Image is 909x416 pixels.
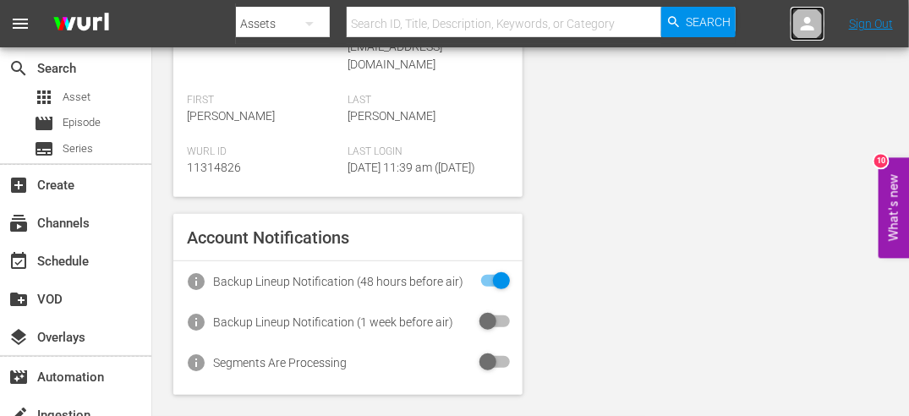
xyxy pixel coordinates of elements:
span: Wurl Id [187,145,339,159]
span: Automation [8,367,29,387]
span: Schedule [8,251,29,271]
span: info [186,271,206,292]
span: menu [10,14,30,34]
div: 10 [874,155,888,168]
span: Last [348,94,500,107]
span: 11314826 [187,161,241,174]
button: Open Feedback Widget [879,158,909,259]
span: Account Notifications [187,227,349,248]
a: Sign Out [849,17,893,30]
span: Channels [8,213,29,233]
span: Last Login [348,145,500,159]
span: [PERSON_NAME][EMAIL_ADDRESS][DOMAIN_NAME] [348,22,442,71]
div: Backup Lineup Notification (48 hours before air) [213,275,463,288]
div: Backup Lineup Notification (1 week before air) [213,315,453,329]
div: Segments Are Processing [213,356,347,369]
span: First [187,94,339,107]
img: ans4CAIJ8jUAAAAAAAAAAAAAAAAAAAAAAAAgQb4GAAAAAAAAAAAAAAAAAAAAAAAAJMjXAAAAAAAAAAAAAAAAAAAAAAAAgAT5G... [41,4,122,44]
span: Episode [63,114,101,131]
span: Overlays [8,327,29,348]
span: Create [8,175,29,195]
span: Asset [34,87,54,107]
span: [DATE] 11:39 am ([DATE]) [348,161,475,174]
span: [PERSON_NAME] [348,109,435,123]
span: Episode [34,113,54,134]
span: Series [34,139,54,159]
span: [PERSON_NAME] [187,109,275,123]
span: VOD [8,289,29,309]
span: Search [687,7,731,37]
span: Asset [63,89,90,106]
button: Search [661,7,736,37]
span: Search [8,58,29,79]
span: info [186,353,206,373]
span: info [186,312,206,332]
span: Series [63,140,93,157]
